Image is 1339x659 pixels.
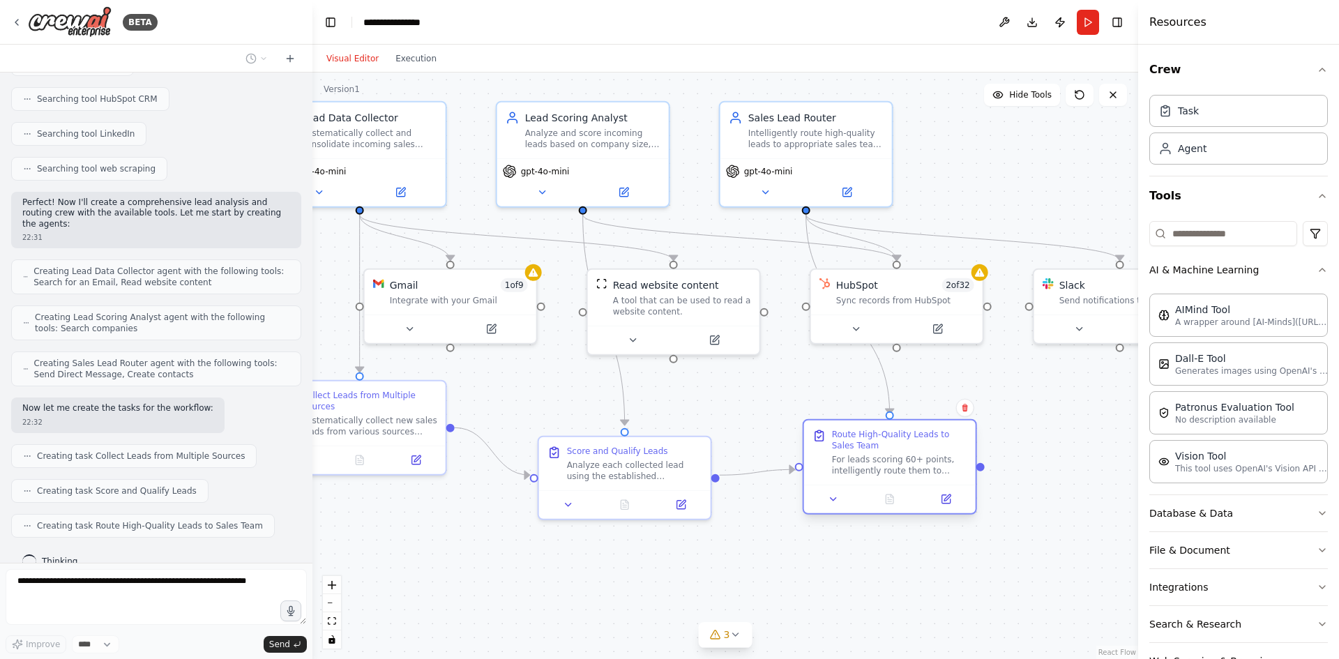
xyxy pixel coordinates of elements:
div: 22:31 [22,232,290,243]
button: Open in side panel [361,184,440,201]
img: Slack [1043,278,1054,289]
button: Hide right sidebar [1107,13,1127,32]
g: Edge from 1e185b24-d57c-4a04-b987-cfac3753f324 to 3dfe836e-f238-44bb-bc3d-e32a00766e54 [576,215,904,261]
button: Open in side panel [922,491,970,508]
button: Improve [6,635,66,653]
button: Open in side panel [898,321,977,338]
div: Vision Tool [1175,449,1329,463]
p: A wrapper around [AI-Minds]([URL][DOMAIN_NAME]). Useful for when you need answers to questions fr... [1175,317,1329,328]
div: HubSpot [836,278,878,292]
button: Click to speak your automation idea [280,600,301,621]
span: Creating Sales Lead Router agent with the following tools: Send Direct Message, Create contacts [34,358,289,380]
div: Sales Lead RouterIntelligently route high-quality leads to appropriate sales team members based o... [719,101,893,208]
button: Open in side panel [675,332,754,349]
img: DallETool [1158,358,1170,370]
div: Score and Qualify LeadsAnalyze each collected lead using the established {scoring_criteria}. Eval... [538,436,712,520]
button: fit view [323,612,341,630]
div: SlackSlackSend notifications to Slack [1033,268,1207,344]
g: Edge from fea82946-7e3e-4041-825c-b45cc55f3639 to a04e2efe-879d-412f-a12b-1a579d02c1fb [799,215,897,414]
g: Edge from 481f3ac7-5e27-4757-ac31-17a867b8c672 to 55ec7fd0-84f6-4bdf-82c0-c62d4d6f4e31 [353,215,681,261]
span: Creating task Route High-Quality Leads to Sales Team [37,520,263,531]
span: gpt-4o-mini [521,166,570,177]
button: AI & Machine Learning [1149,252,1328,288]
a: React Flow attribution [1098,649,1136,656]
div: A tool that can be used to read a website content. [613,295,751,317]
div: Dall-E Tool [1175,351,1329,365]
div: Send notifications to Slack [1059,295,1197,306]
span: Thinking... [42,556,86,567]
div: Integrate with your Gmail [390,295,528,306]
span: Number of enabled actions [501,278,528,292]
button: Hide Tools [984,84,1060,106]
div: Lead Scoring Analyst [525,111,660,125]
button: Open in side panel [452,321,531,338]
button: Execution [387,50,445,67]
g: Edge from de22a4cc-1f49-46e5-be3e-1433f84090f7 to 2f7d292b-739c-404f-9130-19065b01f876 [455,421,530,482]
div: Version 1 [324,84,360,95]
div: Collect Leads from Multiple Sources [302,390,437,412]
img: AIMindTool [1158,310,1170,321]
img: PatronusEvalTool [1158,407,1170,418]
span: Creating Lead Data Collector agent with the following tools: Search for an Email, Read website co... [33,266,289,288]
button: No output available [330,452,389,469]
nav: breadcrumb [363,15,433,29]
div: Slack [1059,278,1085,292]
button: No output available [860,491,919,508]
div: For leads scoring 60+ points, intelligently route them to appropriate sales team members based on... [832,454,967,476]
div: Crew [1149,89,1328,176]
button: Open in side panel [808,184,886,201]
span: Creating task Score and Qualify Leads [37,485,197,497]
div: Patronus Evaluation Tool [1175,400,1294,414]
g: Edge from 1e185b24-d57c-4a04-b987-cfac3753f324 to 2f7d292b-739c-404f-9130-19065b01f876 [576,215,632,425]
span: gpt-4o-mini [298,166,347,177]
button: Crew [1149,50,1328,89]
span: Searching tool LinkedIn [37,128,135,139]
span: Creating Lead Scoring Analyst agent with the following tools: Search companies [35,312,289,334]
span: Searching tool web scraping [37,163,156,174]
button: Tools [1149,176,1328,215]
span: Improve [26,639,60,650]
g: Edge from fea82946-7e3e-4041-825c-b45cc55f3639 to c03d49ce-60cc-4d8f-817c-bd985f9d0a17 [799,215,1127,261]
div: Analyze and score incoming leads based on company size, industry fit, and engagement level using ... [525,128,660,150]
div: React Flow controls [323,576,341,649]
button: Switch to previous chat [240,50,273,67]
button: Start a new chat [279,50,301,67]
div: Lead Data CollectorSystematically collect and consolidate incoming sales leads from multiple sour... [273,101,447,208]
span: Creating task Collect Leads from Multiple Sources [37,450,245,462]
div: Collect Leads from Multiple SourcesSystematically collect new sales leads from various sources in... [273,380,447,476]
button: Send [264,636,307,653]
g: Edge from 481f3ac7-5e27-4757-ac31-17a867b8c672 to de22a4cc-1f49-46e5-be3e-1433f84090f7 [353,215,367,372]
img: VisionTool [1158,456,1170,467]
div: Gmail [390,278,418,292]
div: Score and Qualify Leads [567,446,668,457]
span: Send [269,639,290,650]
p: No description available [1175,414,1294,425]
div: Route High-Quality Leads to Sales TeamFor leads scoring 60+ points, intelligently route them to a... [803,422,977,517]
button: Open in side panel [1121,321,1200,338]
h4: Resources [1149,14,1206,31]
div: HubSpotHubSpot2of32Sync records from HubSpot [810,268,984,344]
img: ScrapeWebsiteTool [596,278,607,289]
div: Route High-Quality Leads to Sales Team [832,429,967,451]
button: Search & Research [1149,606,1328,642]
div: Agent [1178,142,1206,156]
p: This tool uses OpenAI's Vision API to describe the contents of an image. [1175,463,1329,474]
img: Gmail [373,278,384,289]
p: Now let me create the tasks for the workflow: [22,403,213,414]
button: Hide left sidebar [321,13,340,32]
button: File & Document [1149,532,1328,568]
div: Lead Data Collector [302,111,437,125]
button: Open in side panel [392,452,440,469]
div: Lead Scoring AnalystAnalyze and score incoming leads based on company size, industry fit, and eng... [496,101,670,208]
img: HubSpot [819,278,831,289]
button: No output available [595,497,654,513]
p: Perfect! Now I'll create a comprehensive lead analysis and routing crew with the available tools.... [22,197,290,230]
button: Delete node [956,399,974,417]
div: Intelligently route high-quality leads to appropriate sales team members based on {routing_criter... [748,128,884,150]
div: Systematically collect and consolidate incoming sales leads from multiple sources including websi... [302,128,437,150]
button: Open in side panel [657,497,705,513]
button: Visual Editor [318,50,387,67]
div: Sales Lead Router [748,111,884,125]
div: Sync records from HubSpot [836,295,974,306]
img: Logo [28,6,112,38]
